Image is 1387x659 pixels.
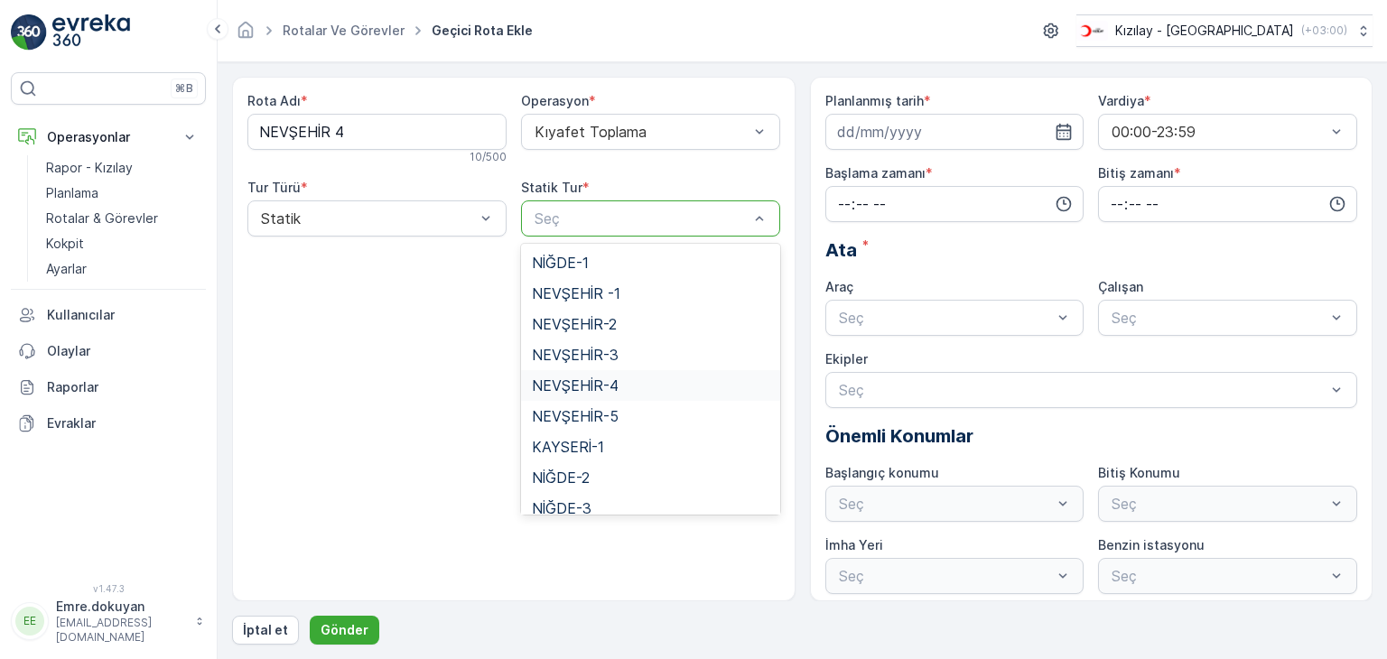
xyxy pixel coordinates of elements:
[470,150,507,164] p: 10 / 500
[46,184,98,202] p: Planlama
[825,93,924,108] label: Planlanmış tarih
[1098,465,1180,480] label: Bitiş Konumu
[39,181,206,206] a: Planlama
[11,598,206,645] button: EEEmre.dokuyan[EMAIL_ADDRESS][DOMAIN_NAME]
[47,342,199,360] p: Olaylar
[532,377,619,394] span: NEVŞEHİR-4
[11,119,206,155] button: Operasyonlar
[11,405,206,441] a: Evraklar
[47,414,199,432] p: Evraklar
[46,209,158,227] p: Rotalar & Görevler
[1112,307,1326,329] p: Seç
[1098,537,1205,552] label: Benzin istasyonu
[11,14,47,51] img: logo
[825,351,868,367] label: Ekipler
[532,469,590,486] span: NİĞDE-2
[1098,165,1174,181] label: Bitiş zamanı
[247,180,301,195] label: Tur Türü
[825,465,939,480] label: Başlangıç konumu
[1076,14,1373,47] button: Kızılay - [GEOGRAPHIC_DATA](+03:00)
[47,306,199,324] p: Kullanıcılar
[39,231,206,256] a: Kokpit
[428,22,536,40] span: Geçici Rota Ekle
[11,333,206,369] a: Olaylar
[11,369,206,405] a: Raporlar
[825,114,1084,150] input: dd/mm/yyyy
[825,537,883,552] label: İmha Yeri
[56,616,186,645] p: [EMAIL_ADDRESS][DOMAIN_NAME]
[310,616,379,645] button: Gönder
[39,206,206,231] a: Rotalar & Görevler
[175,81,193,96] p: ⌘B
[532,500,591,516] span: NİĞDE-3
[1098,279,1143,294] label: Çalışan
[11,583,206,594] span: v 1.47.3
[839,307,1053,329] p: Seç
[283,23,405,38] a: Rotalar ve Görevler
[39,155,206,181] a: Rapor - Kızılay
[11,297,206,333] a: Kullanıcılar
[825,422,1358,450] p: Önemli Konumlar
[532,347,619,363] span: NEVŞEHİR-3
[47,378,199,396] p: Raporlar
[1098,93,1144,108] label: Vardiya
[532,439,604,455] span: KAYSERİ-1
[532,408,619,424] span: NEVŞEHİR-5
[46,260,87,278] p: Ayarlar
[243,621,288,639] p: İptal et
[39,256,206,282] a: Ayarlar
[236,27,256,42] a: Ana Sayfa
[47,128,170,146] p: Operasyonlar
[1115,22,1294,40] p: Kızılay - [GEOGRAPHIC_DATA]
[15,607,44,636] div: EE
[247,93,301,108] label: Rota Adı
[56,598,186,616] p: Emre.dokuyan
[521,93,589,108] label: Operasyon
[232,616,299,645] button: İptal et
[46,235,84,253] p: Kokpit
[1076,21,1108,41] img: k%C4%B1z%C4%B1lay_D5CCths_t1JZB0k.png
[1301,23,1347,38] p: ( +03:00 )
[532,255,589,271] span: NİĞDE-1
[521,180,582,195] label: Statik Tur
[52,14,130,51] img: logo_light-DOdMpM7g.png
[825,165,926,181] label: Başlama zamanı
[535,208,749,229] p: Seç
[532,285,620,302] span: NEVŞEHİR -1
[825,237,857,264] span: Ata
[46,159,133,177] p: Rapor - Kızılay
[321,621,368,639] p: Gönder
[839,379,1326,401] p: Seç
[532,316,617,332] span: NEVŞEHİR-2
[825,279,853,294] label: Araç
